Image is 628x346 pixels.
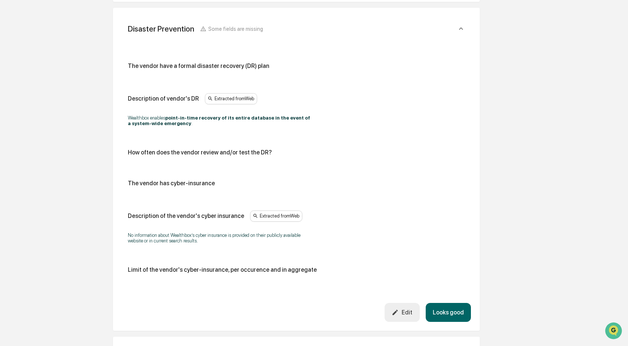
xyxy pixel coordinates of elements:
[4,105,50,118] a: 🔎Data Lookup
[74,126,90,131] span: Pylon
[128,24,194,33] div: Disaster Prevention
[128,180,215,187] div: The vendor has cyber-insurance
[122,17,471,41] div: Disaster PreventionSome fields are missing
[25,57,122,64] div: Start new chat
[15,108,47,115] span: Data Lookup
[15,94,48,101] span: Preclearance
[7,94,13,100] div: 🖐️
[128,62,269,69] div: The vendor have a formal disaster recovery (DR) plan
[205,93,257,104] div: Extracted from Web
[128,115,313,126] p: Wealthbox enables .
[128,232,313,244] p: No information about Wealthbox’s cyber insurance is provided on their publicly available website ...
[604,321,624,342] iframe: Open customer support
[61,94,92,101] span: Attestations
[52,125,90,131] a: Powered byPylon
[392,309,412,316] div: Edit
[25,64,94,70] div: We're available if you need us!
[54,94,60,100] div: 🗄️
[128,149,272,156] div: How often does the vendor review and/or test the DR?
[7,16,135,27] p: How can we help?
[51,91,95,104] a: 🗄️Attestations
[126,59,135,68] button: Start new chat
[128,115,310,126] strong: point-in-time recovery of its entire database in the event of a system-wide emergency
[128,95,199,102] div: Description of vendor's DR
[208,26,263,32] span: Some fields are missing
[4,91,51,104] a: 🖐️Preclearance
[7,57,21,70] img: 1746055101610-c473b297-6a78-478c-a979-82029cc54cd1
[426,303,471,322] button: Looks good
[250,210,302,222] div: Extracted from Web
[128,266,317,273] div: Limit of the vendor's cyber-insurance, per occurence and in aggregate
[128,212,244,219] div: Description of the vendor's cyber insurance
[7,108,13,114] div: 🔎
[385,303,420,322] button: Edit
